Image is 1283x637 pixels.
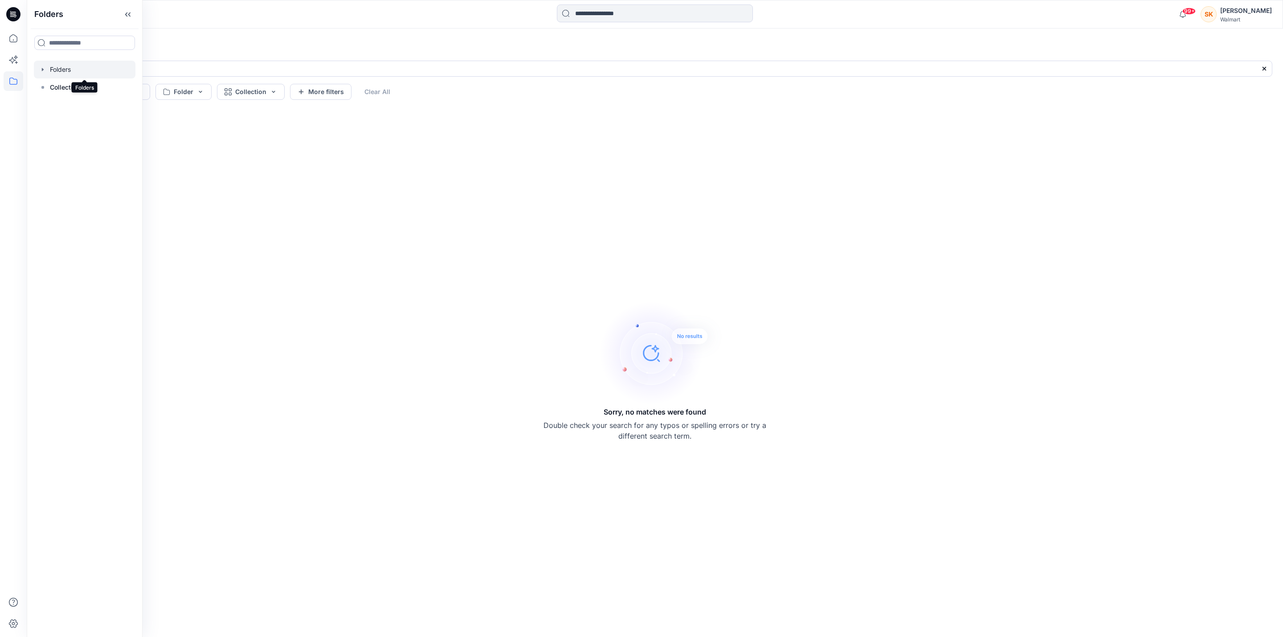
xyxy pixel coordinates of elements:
[155,84,212,100] button: Folder
[604,407,706,417] h5: Sorry, no matches were found
[600,300,724,407] img: Sorry, no matches were found
[1220,5,1272,16] div: [PERSON_NAME]
[30,36,1279,61] h4: Search
[1182,8,1196,15] span: 99+
[217,84,285,100] button: Collection
[543,420,766,441] p: Double check your search for any typos or spelling errors or try a different search term.
[1201,6,1217,22] div: SK
[290,84,351,100] button: More filters
[50,82,83,93] p: Collections
[1220,16,1272,23] div: Walmart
